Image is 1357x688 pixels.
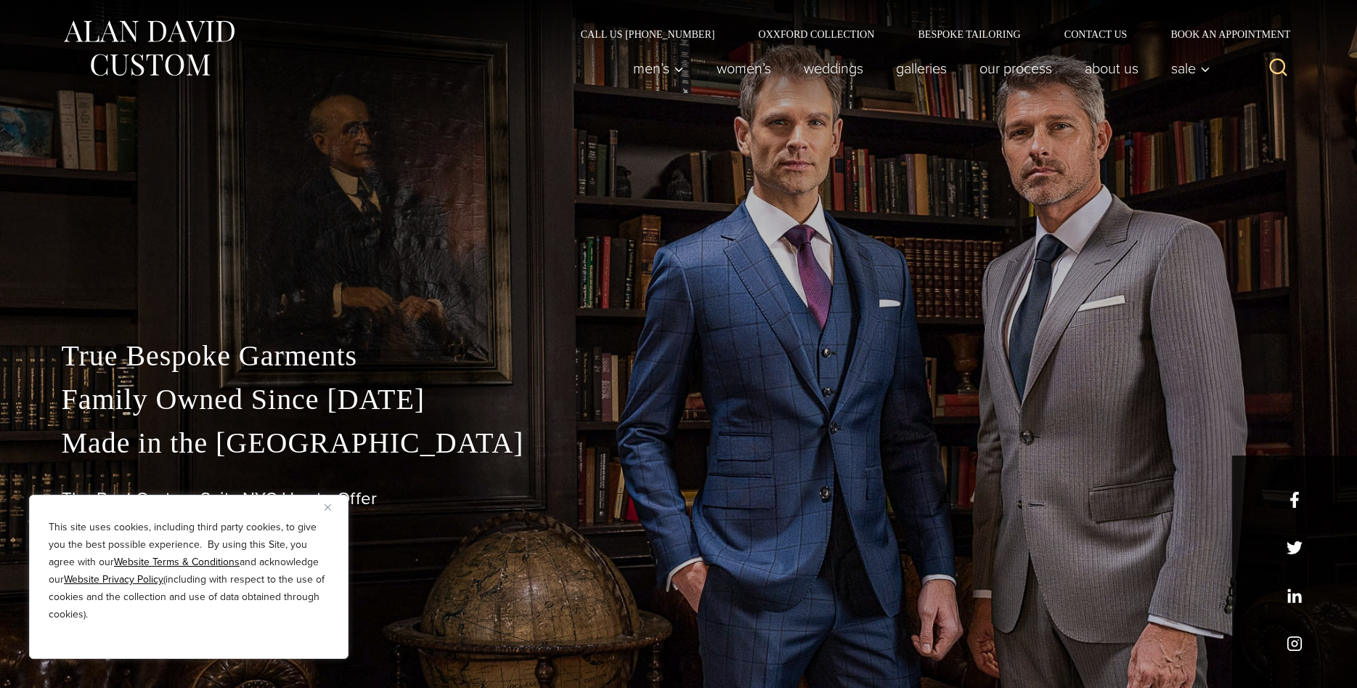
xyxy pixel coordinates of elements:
[49,519,329,623] p: This site uses cookies, including third party cookies, to give you the best possible experience. ...
[62,16,236,81] img: Alan David Custom
[62,488,1296,509] h1: The Best Custom Suits NYC Has to Offer
[879,54,963,83] a: Galleries
[787,54,879,83] a: weddings
[1068,54,1154,83] a: About Us
[62,334,1296,465] p: True Bespoke Garments Family Owned Since [DATE] Made in the [GEOGRAPHIC_DATA]
[633,61,684,76] span: Men’s
[1261,51,1296,86] button: View Search Form
[963,54,1068,83] a: Our Process
[559,29,1296,39] nav: Secondary Navigation
[736,29,896,39] a: Oxxford Collection
[700,54,787,83] a: Women’s
[64,572,163,587] a: Website Privacy Policy
[325,498,342,516] button: Close
[896,29,1042,39] a: Bespoke Tailoring
[114,554,240,570] a: Website Terms & Conditions
[1149,29,1295,39] a: Book an Appointment
[325,504,331,511] img: Close
[1043,29,1149,39] a: Contact Us
[616,54,1218,83] nav: Primary Navigation
[1171,61,1210,76] span: Sale
[559,29,737,39] a: Call Us [PHONE_NUMBER]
